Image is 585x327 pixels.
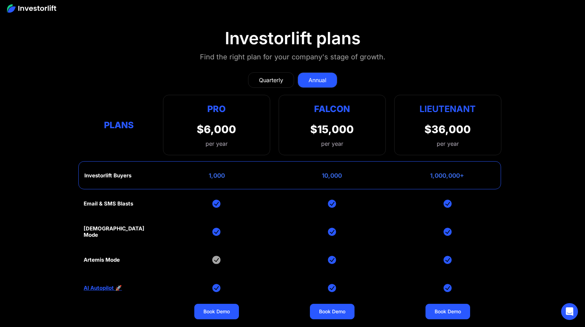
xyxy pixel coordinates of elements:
div: Investorlift Buyers [84,172,131,179]
a: Book Demo [425,304,470,319]
div: Open Intercom Messenger [561,303,578,320]
a: Book Demo [310,304,355,319]
div: $15,000 [310,123,354,136]
div: Artemis Mode [84,257,120,263]
div: Find the right plan for your company's stage of growth. [200,51,385,63]
div: Annual [308,76,326,84]
div: $36,000 [424,123,471,136]
div: Plans [84,118,154,132]
a: Book Demo [194,304,239,319]
div: Investorlift plans [225,28,360,48]
div: Email & SMS Blasts [84,201,133,207]
div: Pro [197,102,236,116]
div: 10,000 [322,172,342,179]
div: $6,000 [197,123,236,136]
strong: Lieutenant [420,104,476,114]
div: per year [437,139,459,148]
div: [DEMOGRAPHIC_DATA] Mode [84,225,154,238]
div: Falcon [314,102,350,116]
div: per year [321,139,343,148]
div: 1,000 [209,172,225,179]
div: Quarterly [259,76,283,84]
div: 1,000,000+ [430,172,464,179]
div: per year [197,139,236,148]
a: AI Autopilot 🚀 [84,285,122,291]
